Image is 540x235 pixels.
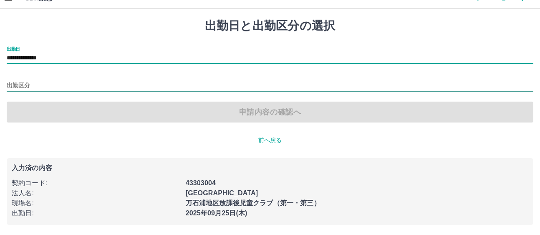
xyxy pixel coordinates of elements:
p: 入力済の内容 [12,165,528,171]
p: 現場名 : [12,198,181,208]
b: 2025年09月25日(木) [186,209,247,217]
b: 43303004 [186,179,216,186]
h1: 出勤日と出勤区分の選択 [7,19,533,33]
b: [GEOGRAPHIC_DATA] [186,189,258,197]
p: 前へ戻る [7,136,533,145]
p: 法人名 : [12,188,181,198]
b: 万石浦地区放課後児童クラブ（第一・第三） [186,199,320,207]
label: 出勤日 [7,46,20,52]
p: 出勤日 : [12,208,181,218]
p: 契約コード : [12,178,181,188]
